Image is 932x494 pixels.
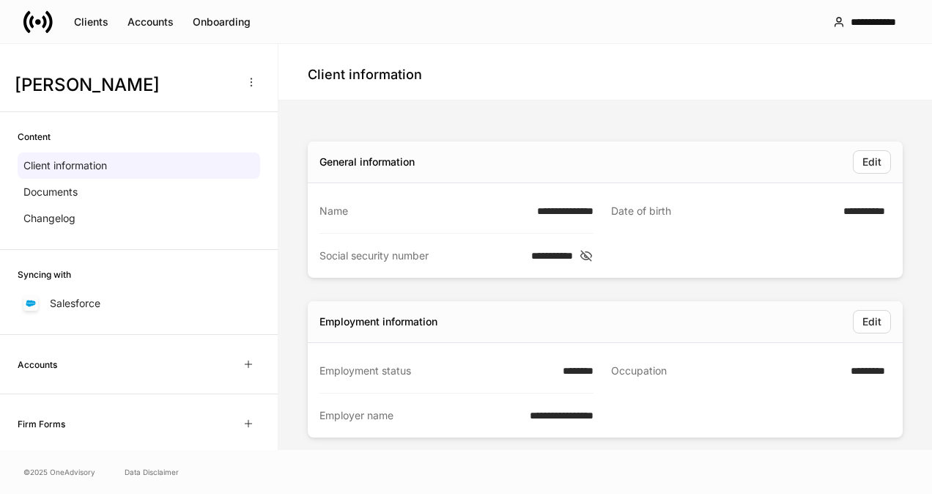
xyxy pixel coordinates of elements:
a: Salesforce [18,290,260,317]
button: Edit [853,150,891,174]
h6: Content [18,130,51,144]
p: Documents [23,185,78,199]
div: Name [319,204,528,218]
div: Onboarding [193,15,251,29]
p: Changelog [23,211,75,226]
div: General information [319,155,415,169]
div: Occupation [611,364,842,379]
h4: Client information [308,66,422,84]
div: Employment status [319,364,554,378]
h6: Syncing with [18,268,71,281]
a: Changelog [18,205,260,232]
div: Social security number [319,248,522,263]
div: Clients [74,15,108,29]
a: Client information [18,152,260,179]
h6: Firm Forms [18,417,65,431]
span: © 2025 OneAdvisory [23,466,95,478]
h3: [PERSON_NAME] [15,73,234,97]
div: Accounts [127,15,174,29]
button: Accounts [118,10,183,34]
p: Client information [23,158,107,173]
a: Documents [18,179,260,205]
div: Employment information [319,314,437,329]
div: Edit [862,155,881,169]
div: Edit [862,314,881,329]
p: Salesforce [50,296,100,311]
h6: Accounts [18,358,57,372]
button: Edit [853,310,891,333]
div: Date of birth [611,204,835,219]
a: Data Disclaimer [125,466,179,478]
button: Onboarding [183,10,260,34]
button: Clients [64,10,118,34]
div: Employer name [319,408,521,423]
